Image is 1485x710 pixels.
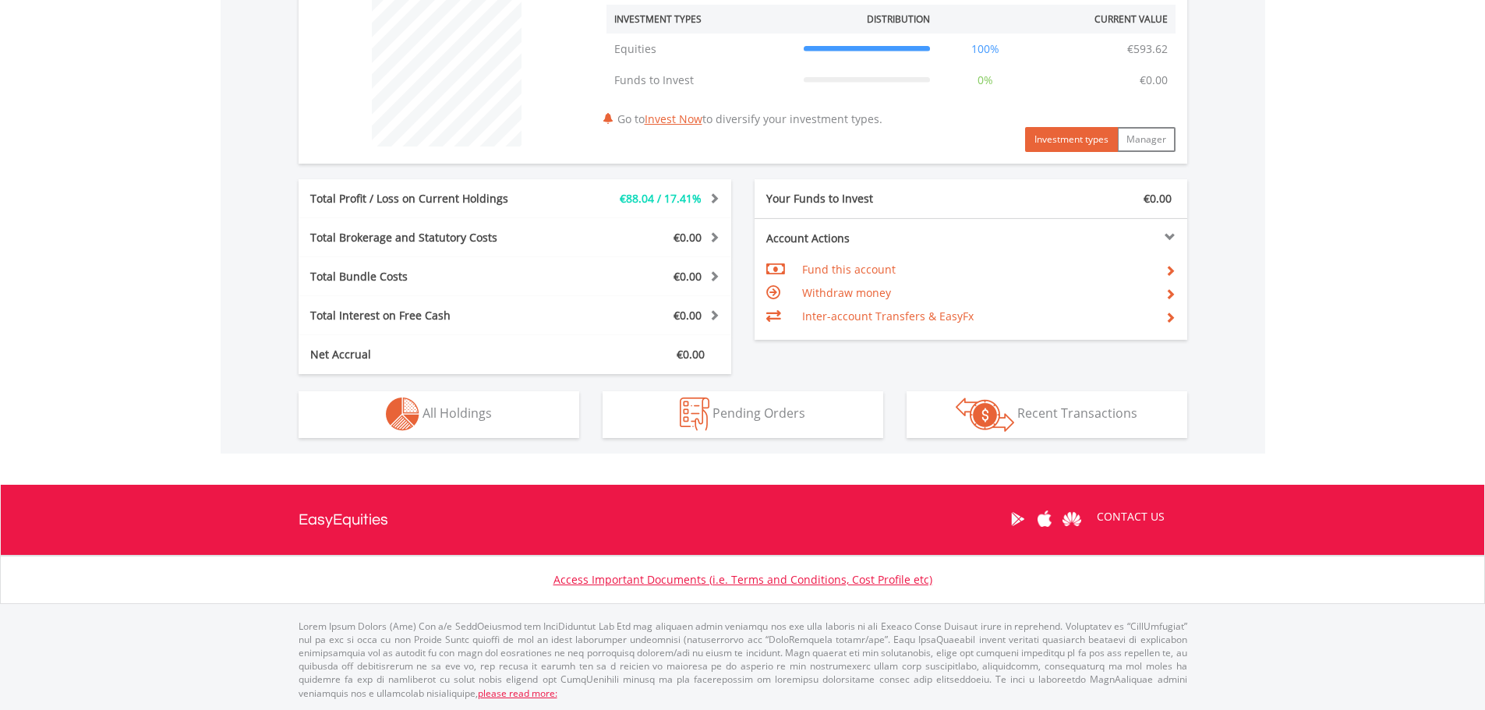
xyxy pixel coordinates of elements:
a: Google Play [1004,495,1031,543]
td: Fund this account [802,258,1152,281]
span: €0.00 [677,347,705,362]
th: Current Value [1033,5,1176,34]
img: holdings-wht.png [386,397,419,431]
span: Pending Orders [712,404,805,422]
a: CONTACT US [1086,495,1176,539]
button: Manager [1117,127,1176,152]
div: Total Bundle Costs [299,269,551,284]
span: All Holdings [423,404,492,422]
td: €0.00 [1132,65,1176,96]
p: Lorem Ipsum Dolors (Ame) Con a/e SeddOeiusmod tem InciDiduntut Lab Etd mag aliquaen admin veniamq... [299,620,1187,700]
button: All Holdings [299,391,579,438]
div: Net Accrual [299,347,551,362]
div: Total Brokerage and Statutory Costs [299,230,551,245]
a: Invest Now [645,111,702,126]
td: Inter-account Transfers & EasyFx [802,305,1152,328]
td: Funds to Invest [606,65,796,96]
td: Withdraw money [802,281,1152,305]
div: Distribution [867,12,930,26]
span: €0.00 [1144,191,1172,206]
a: Apple [1031,495,1059,543]
span: €0.00 [674,230,702,245]
button: Pending Orders [603,391,883,438]
a: please read more: [478,687,557,700]
a: EasyEquities [299,485,388,555]
img: transactions-zar-wht.png [956,397,1014,432]
td: €593.62 [1119,34,1176,65]
div: Total Interest on Free Cash [299,308,551,323]
td: Equities [606,34,796,65]
a: Huawei [1059,495,1086,543]
div: Your Funds to Invest [755,191,971,207]
td: 100% [938,34,1033,65]
th: Investment Types [606,5,796,34]
a: Access Important Documents (i.e. Terms and Conditions, Cost Profile etc) [553,572,932,587]
td: 0% [938,65,1033,96]
button: Investment types [1025,127,1118,152]
div: Total Profit / Loss on Current Holdings [299,191,551,207]
span: Recent Transactions [1017,404,1137,422]
img: pending_instructions-wht.png [680,397,709,431]
span: €0.00 [674,269,702,284]
button: Recent Transactions [907,391,1187,438]
div: Account Actions [755,231,971,246]
span: €0.00 [674,308,702,323]
span: €88.04 / 17.41% [620,191,702,206]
